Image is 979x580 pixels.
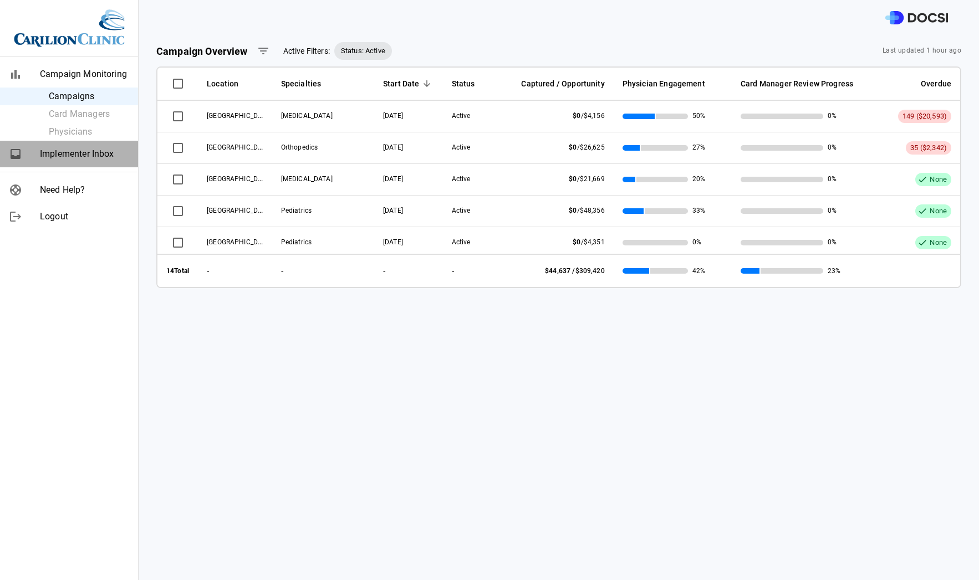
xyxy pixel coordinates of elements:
span: Active [452,207,471,214]
span: 09/26/2025 [383,175,403,183]
span: 20% [692,174,705,184]
span: 23% [828,264,840,278]
span: Card Manager Review Progress [741,77,853,90]
span: Orthopedics [281,143,318,151]
span: Overdue [885,77,951,90]
span: 42% [692,264,705,278]
span: / [569,207,605,214]
span: Active [452,238,471,246]
span: Location [207,77,238,90]
span: $0 [569,175,577,183]
span: Physician Engagement [623,77,723,90]
span: Active [452,112,471,120]
span: $48,356 [580,207,605,214]
span: 09/26/2025 [383,238,403,246]
span: $26,625 [580,143,605,151]
span: $0 [569,207,577,214]
span: Campaign Monitoring [40,68,129,81]
img: DOCSI Logo [885,11,948,25]
span: Podiatry [281,112,333,120]
span: Status [452,77,475,90]
span: 0% [828,111,837,121]
span: / [545,267,605,275]
span: Start Date [383,77,434,90]
span: Location [207,77,263,90]
span: Roanoke Memorial Hospital [207,174,272,183]
span: 50% [692,111,705,121]
span: Pediatrics [281,238,312,246]
th: - [272,254,374,287]
span: $0 [573,238,580,246]
span: Active [452,175,471,183]
span: None [925,206,951,217]
th: - [374,254,443,287]
span: Status: Active [334,45,392,57]
span: Last updated 1 hour ago [883,45,961,57]
span: Podiatry [281,175,333,183]
span: 09/26/2025 [383,112,403,120]
span: Roanoke Memorial Hospital [207,206,272,214]
span: 0% [692,238,701,247]
span: $21,669 [580,175,605,183]
span: 149 ($20,593) [902,112,947,120]
span: 0% [828,174,837,184]
span: Captured / Opportunity [521,77,604,90]
span: 0% [828,206,837,215]
span: None [925,174,951,185]
span: Specialties [281,77,322,90]
th: - [198,254,272,287]
strong: Campaign Overview [156,45,248,57]
span: Roanoke Community Hospital [207,142,272,151]
span: Card Manager Review Progress [741,77,868,90]
span: $0 [573,112,580,120]
span: Captured / Opportunity [507,77,604,90]
span: / [573,112,604,120]
span: $0 [569,143,577,151]
span: 09/26/2025 [383,207,403,214]
span: Roanoke Community Hospital [207,237,272,246]
img: Site Logo [14,9,125,47]
span: Start Date [383,77,420,90]
span: Roanoke Community Hospital [207,111,272,120]
span: Implementer Inbox [40,147,129,161]
span: $4,156 [584,112,605,120]
span: / [573,238,604,246]
span: / [569,143,605,151]
span: 09/26/2025 [383,143,403,151]
span: Need Help? [40,183,129,197]
span: Status [452,77,489,90]
span: Pediatrics [281,207,312,214]
span: Specialties [281,77,365,90]
span: Overdue [921,77,951,90]
span: None [925,238,951,248]
span: 0% [828,238,837,247]
span: $44,637 [545,267,570,275]
span: Active [452,143,471,151]
span: Logout [40,210,129,223]
th: - [443,254,498,287]
span: 27% [692,143,705,152]
span: Campaigns [49,90,129,103]
span: 0% [828,143,837,152]
span: Active Filters: [283,45,330,57]
span: 33% [692,206,705,215]
span: $309,420 [575,267,605,275]
span: / [569,175,605,183]
strong: 14 Total [166,267,189,275]
span: Physician Engagement [623,77,705,90]
span: 35 ($2,342) [910,143,947,152]
span: $4,351 [584,238,605,246]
